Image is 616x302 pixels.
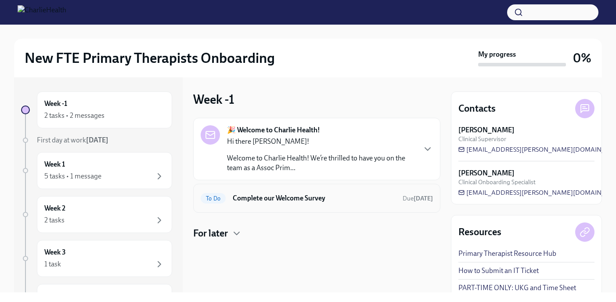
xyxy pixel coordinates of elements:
[193,227,440,240] div: For later
[21,196,172,233] a: Week 22 tasks
[403,194,433,203] span: August 20th, 2025 10:00
[458,168,515,178] strong: [PERSON_NAME]
[44,111,104,120] div: 2 tasks • 2 messages
[44,160,65,169] h6: Week 1
[403,195,433,202] span: Due
[458,266,539,276] a: How to Submit an IT Ticket
[37,136,108,144] span: First day at work
[44,259,61,269] div: 1 task
[201,191,433,205] a: To DoComplete our Welcome SurveyDue[DATE]
[21,91,172,128] a: Week -12 tasks • 2 messages
[233,193,396,203] h6: Complete our Welcome Survey
[44,291,66,301] h6: Week 4
[227,153,415,173] p: Welcome to Charlie Health! We’re thrilled to have you on the team as a Assoc Prim...
[458,226,501,239] h4: Resources
[201,195,226,202] span: To Do
[44,204,65,213] h6: Week 2
[44,215,65,225] div: 2 tasks
[18,5,66,19] img: CharlieHealth
[414,195,433,202] strong: [DATE]
[573,50,591,66] h3: 0%
[193,91,234,107] h3: Week -1
[478,50,516,59] strong: My progress
[227,125,320,135] strong: 🎉 Welcome to Charlie Health!
[458,125,515,135] strong: [PERSON_NAME]
[21,135,172,145] a: First day at work[DATE]
[458,102,496,115] h4: Contacts
[227,137,415,146] p: Hi there [PERSON_NAME]!
[86,136,108,144] strong: [DATE]
[21,240,172,277] a: Week 31 task
[44,99,67,109] h6: Week -1
[44,247,66,257] h6: Week 3
[193,227,228,240] h4: For later
[44,171,101,181] div: 5 tasks • 1 message
[25,49,275,67] h2: New FTE Primary Therapists Onboarding
[458,135,506,143] span: Clinical Supervisor
[21,152,172,189] a: Week 15 tasks • 1 message
[458,178,536,186] span: Clinical Onboarding Specialist
[458,249,556,258] a: Primary Therapist Resource Hub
